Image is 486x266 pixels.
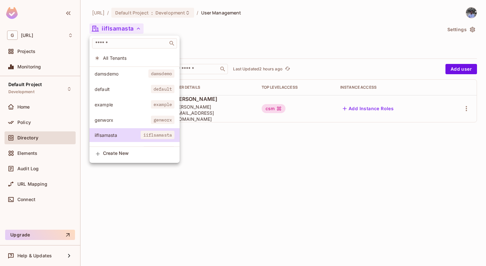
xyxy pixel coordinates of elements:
span: damsdemo [95,71,148,77]
span: default [151,85,174,93]
span: genworx [95,117,151,123]
span: default [95,86,151,92]
div: Show only users with a role in this tenant: iiflsamasta [89,128,180,142]
span: iiflsamasta [141,131,174,139]
span: damsdemo [148,69,174,78]
div: Show only users with a role in this tenant: example [89,98,180,111]
span: iiflsamasta [95,132,141,138]
span: genworx [151,116,174,124]
div: Show only users with a role in this tenant: genworx [89,113,180,127]
span: example [151,100,174,109]
span: libertytax [143,146,174,155]
div: Show only users with a role in this tenant: default [89,82,180,96]
div: Show only users with a role in this tenant: libertytax [89,144,180,157]
span: Create New [103,151,174,156]
div: Show only users with a role in this tenant: damsdemo [89,67,180,81]
span: All Tenants [103,55,174,61]
span: example [95,102,151,108]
